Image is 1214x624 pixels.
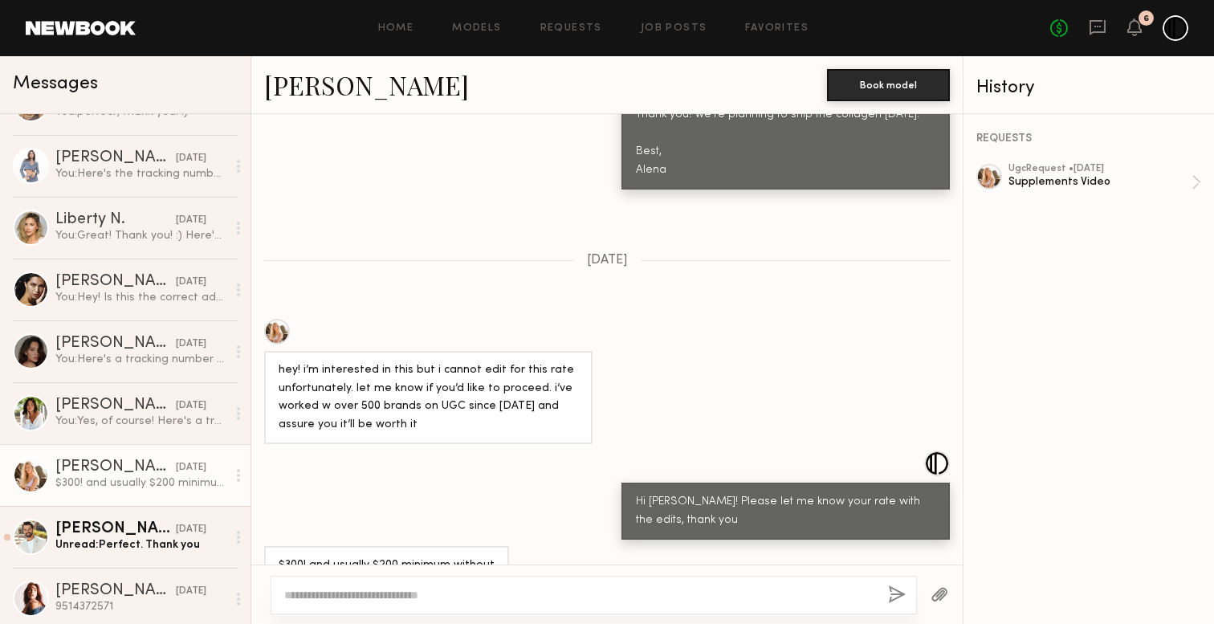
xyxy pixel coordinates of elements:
div: [PERSON_NAME] [55,583,176,599]
div: 9514372571 [55,599,226,614]
div: Unread: Perfect. Thank you [55,537,226,553]
div: [DATE] [176,584,206,599]
div: [DATE] [176,398,206,414]
a: ugcRequest •[DATE]Supplements Video [1008,164,1201,201]
span: Messages [13,75,98,93]
div: You: Yes, of course! Here's a tracking number USPS • 420915029300110597204643293912 [55,414,226,429]
div: Supplements Video [1008,174,1192,190]
div: [PERSON_NAME] [55,459,176,475]
div: [DATE] [176,460,206,475]
span: [DATE] [587,254,628,267]
div: You: Hey! Is this the correct address to ship the product? Creator Shipping Address: [STREET_ADDR... [55,290,226,305]
div: [PERSON_NAME] [55,150,176,166]
div: You: Here's a tracking number USPS • 420900369300110597204643293929 Thank you! :) [55,352,226,367]
div: Hi [PERSON_NAME]! Please let me know your rate with the edits, thank you [636,493,935,530]
div: You: Great! Thank you! :) Here's the tracking number USPS • 420900369300110597204643293936 [55,228,226,243]
button: Book model [827,69,950,101]
div: REQUESTS [976,133,1201,145]
a: Book model [827,77,950,91]
a: [PERSON_NAME] [264,67,469,102]
a: Favorites [745,23,809,34]
div: ugc Request • [DATE] [1008,164,1192,174]
div: [PERSON_NAME] [55,521,176,537]
a: Job Posts [641,23,707,34]
div: [DATE] [176,151,206,166]
div: [PERSON_NAME] [55,274,176,290]
a: Requests [540,23,602,34]
a: Models [452,23,501,34]
a: Home [378,23,414,34]
div: 6 [1143,14,1149,23]
div: [DATE] [176,522,206,537]
div: Liberty N. [55,212,176,228]
div: You: Here's the tracking number: USPS • 420921229300110597204643293943 Thank you :) [55,166,226,181]
div: History [976,79,1201,97]
div: [PERSON_NAME] [55,398,176,414]
div: $300! and usually $200 minimum without [55,475,226,491]
div: $300! and usually $200 minimum without [279,557,495,575]
div: [DATE] [176,275,206,290]
div: [DATE] [176,336,206,352]
div: [DATE] [176,213,206,228]
div: [PERSON_NAME] [55,336,176,352]
div: hey! i’m interested in this but i cannot edit for this rate unfortunately. let me know if you’d l... [279,361,578,435]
